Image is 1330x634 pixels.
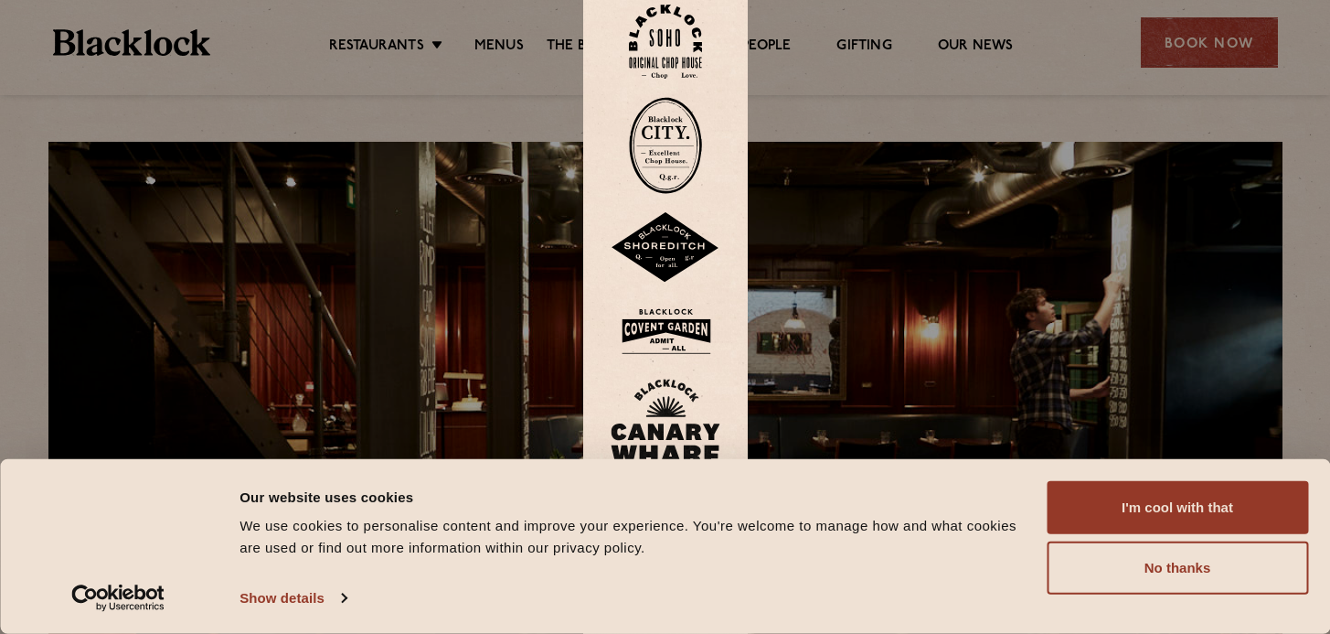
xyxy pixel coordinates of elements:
a: Usercentrics Cookiebot - opens in a new window [38,585,198,612]
button: No thanks [1047,542,1308,595]
div: We use cookies to personalise content and improve your experience. You're welcome to manage how a... [239,515,1026,559]
div: Our website uses cookies [239,486,1026,508]
a: Show details [239,585,346,612]
img: BLA_1470_CoventGarden_Website_Solid.svg [611,302,720,361]
button: I'm cool with that [1047,481,1308,534]
img: Shoreditch-stamp-v2-default.svg [611,212,720,284]
img: City-stamp-default.svg [629,97,702,194]
img: Soho-stamp-default.svg [629,5,702,79]
img: BL_CW_Logo_Website.svg [611,379,720,485]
